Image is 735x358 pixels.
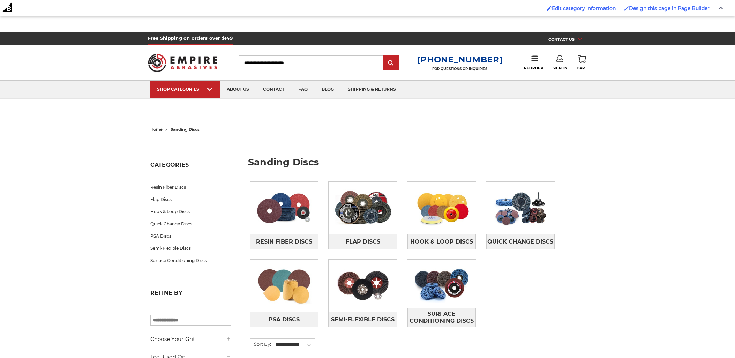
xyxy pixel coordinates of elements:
a: blog [315,81,341,98]
img: Quick Change Discs [486,184,555,232]
a: contact [256,81,291,98]
img: PSA Discs [250,262,318,310]
a: PSA Discs [250,312,318,327]
a: Enabled brush for category edit Edit category information [543,2,619,15]
p: FOR QUESTIONS OR INQUIRIES [417,67,503,71]
a: Reorder [524,55,543,70]
span: Cart [577,66,587,70]
div: SHOP CATEGORIES [157,87,213,92]
a: PSA Discs [150,230,231,242]
img: Empire Abrasives [148,49,218,76]
img: Close Admin Bar [718,7,723,10]
a: Surface Conditioning Discs [407,308,476,327]
a: Hook & Loop Discs [407,234,476,249]
span: sanding discs [171,127,200,132]
a: Resin Fiber Discs [150,181,231,193]
span: Sign In [553,66,568,70]
a: Cart [577,55,587,70]
label: Sort By: [250,339,271,349]
img: Surface Conditioning Discs [407,260,476,308]
h5: Free Shipping on orders over $149 [148,32,233,45]
a: CONTACT US [548,36,587,45]
a: Flap Discs [329,234,397,249]
a: Enabled brush for page builder edit. Design this page in Page Builder [621,2,713,15]
span: Semi-Flexible Discs [331,314,395,326]
h5: Choose Your Grit [150,335,231,343]
img: Flap Discs [329,184,397,232]
select: Sort By: [274,340,315,350]
a: Quick Change Discs [150,218,231,230]
input: Submit [384,56,398,70]
a: Hook & Loop Discs [150,206,231,218]
a: Surface Conditioning Discs [150,254,231,267]
a: Semi-Flexible Discs [150,242,231,254]
img: Resin Fiber Discs [250,184,318,232]
a: [PHONE_NUMBER] [417,54,503,65]
a: Flap Discs [150,193,231,206]
h5: Categories [150,162,231,172]
span: Design this page in Page Builder [629,5,710,12]
a: home [150,127,163,132]
span: Edit category information [552,5,616,12]
a: shipping & returns [341,81,403,98]
a: Quick Change Discs [486,234,555,249]
span: Flap Discs [346,236,380,248]
a: Semi-Flexible Discs [329,312,397,327]
img: Semi-Flexible Discs [329,262,397,310]
img: Hook & Loop Discs [407,184,476,232]
img: Enabled brush for page builder edit. [624,6,629,11]
span: Quick Change Discs [487,236,553,248]
span: Hook & Loop Discs [410,236,473,248]
a: faq [291,81,315,98]
span: PSA Discs [269,314,300,326]
h1: sanding discs [248,157,585,172]
span: Resin Fiber Discs [256,236,312,248]
a: about us [220,81,256,98]
h5: Refine by [150,290,231,300]
img: Enabled brush for category edit [547,6,552,11]
span: Reorder [524,66,543,70]
a: Resin Fiber Discs [250,234,318,249]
